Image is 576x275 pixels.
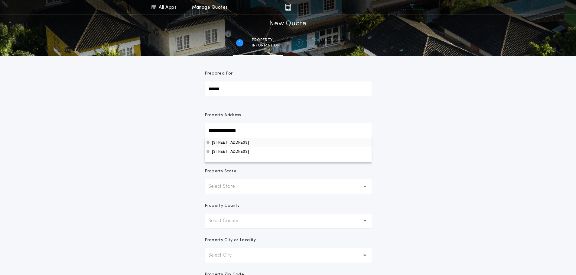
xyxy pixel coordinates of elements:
button: Select City [205,248,372,263]
h2: 1 [239,40,240,45]
button: Property Address[STREET_ADDRESS] [205,147,372,156]
h1: New Quote [269,19,306,29]
p: Select State [208,183,245,190]
span: details [311,43,340,48]
p: Select City [208,252,241,259]
input: Prepared For [205,82,372,96]
button: Select State [205,179,372,194]
p: Prepared For [205,71,233,77]
h2: 2 [298,40,300,45]
p: Property State [205,168,236,174]
img: img [285,4,291,11]
span: information [252,43,280,48]
img: vs-icon [401,4,424,10]
p: Property County [205,203,240,209]
p: Property Address [205,112,372,118]
p: Property City or Locality [205,237,256,243]
button: Property Address[STREET_ADDRESS] [205,138,372,147]
span: Transaction [311,38,340,43]
span: Property [252,38,280,43]
p: Select County [208,217,248,225]
button: Select County [205,214,372,228]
